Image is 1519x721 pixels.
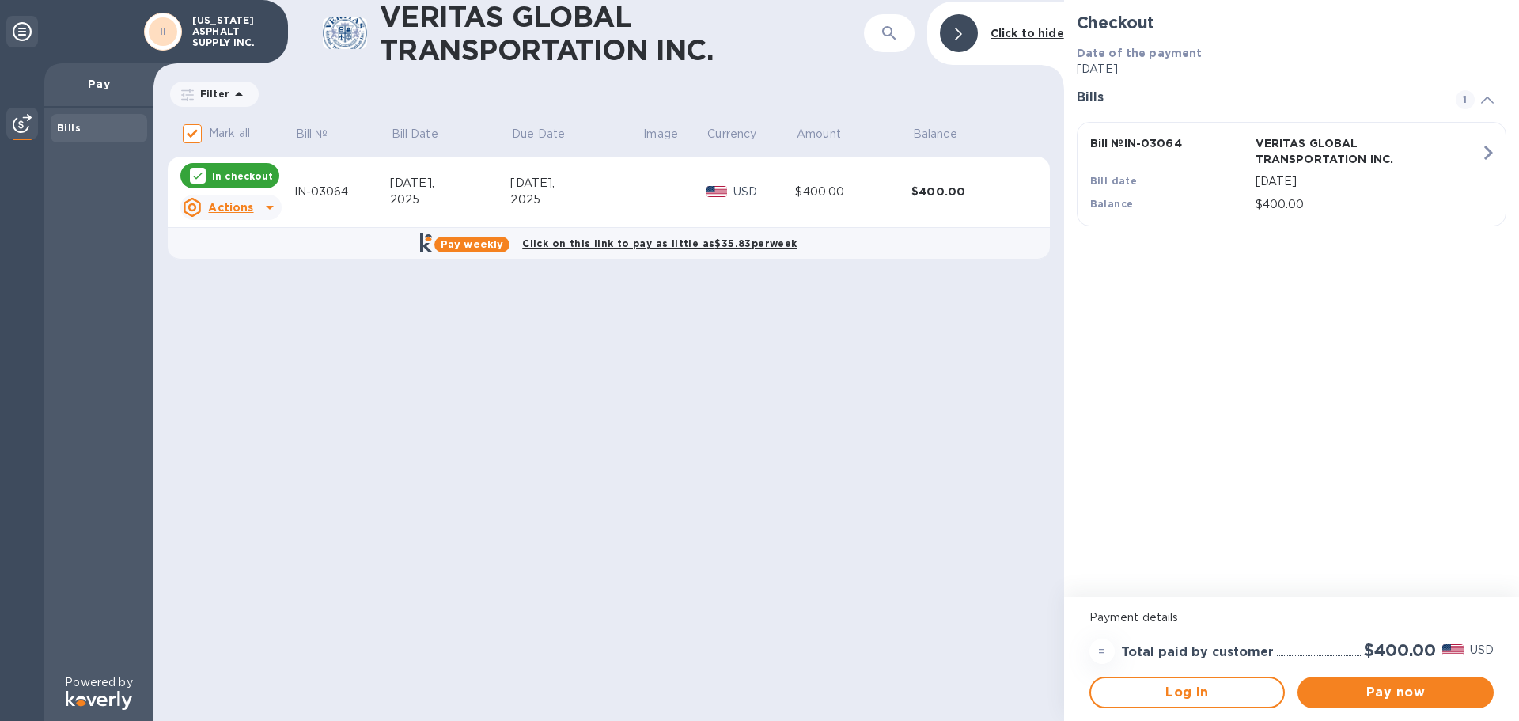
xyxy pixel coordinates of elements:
p: Bill Date [392,126,438,142]
h3: Bills [1077,90,1437,105]
div: $400.00 [795,184,911,200]
p: VERITAS GLOBAL TRANSPORTATION INC. [1256,135,1415,167]
div: 2025 [510,192,642,208]
p: Currency [707,126,756,142]
p: Due Date [512,126,565,142]
p: $400.00 [1256,196,1480,213]
p: Payment details [1089,609,1494,626]
p: Amount [797,126,841,142]
p: Image [643,126,678,142]
b: Click on this link to pay as little as $35.83 per week [522,237,797,249]
span: Bill № [296,126,349,142]
div: 2025 [390,192,511,208]
span: Bill Date [392,126,459,142]
b: Pay weekly [441,238,503,250]
p: In checkout [212,169,273,183]
button: Bill №IN-03064VERITAS GLOBAL TRANSPORTATION INC.Bill date[DATE]Balance$400.00 [1077,122,1506,226]
span: 1 [1456,90,1475,109]
div: = [1089,639,1115,664]
p: Bill № IN-03064 [1090,135,1249,151]
span: Log in [1104,683,1271,702]
b: II [160,25,167,37]
img: USD [706,186,728,197]
p: Balance [913,126,957,142]
b: Balance [1090,198,1134,210]
span: Pay now [1310,683,1481,702]
div: IN-03064 [294,184,390,200]
u: Actions [208,201,253,214]
h2: Checkout [1077,13,1506,32]
button: Pay now [1297,677,1494,708]
p: Bill № [296,126,328,142]
b: Click to hide [991,27,1064,40]
div: $400.00 [911,184,1028,199]
p: Mark all [209,125,250,142]
span: Due Date [512,126,585,142]
button: Log in [1089,677,1286,708]
span: Balance [913,126,978,142]
h3: Total paid by customer [1121,645,1274,660]
p: Pay [57,76,141,92]
p: Powered by [65,674,132,691]
p: USD [733,184,795,200]
img: Logo [66,691,132,710]
p: [DATE] [1256,173,1480,190]
span: Amount [797,126,862,142]
h2: $400.00 [1364,640,1436,660]
p: [US_STATE] ASPHALT SUPPLY INC. [192,15,271,48]
b: Date of the payment [1077,47,1203,59]
div: [DATE], [510,175,642,192]
b: Bills [57,122,81,134]
b: Bill date [1090,175,1138,187]
p: USD [1470,642,1494,658]
img: USD [1442,644,1464,655]
p: Filter [194,87,229,101]
div: [DATE], [390,175,511,192]
p: [DATE] [1077,61,1506,78]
